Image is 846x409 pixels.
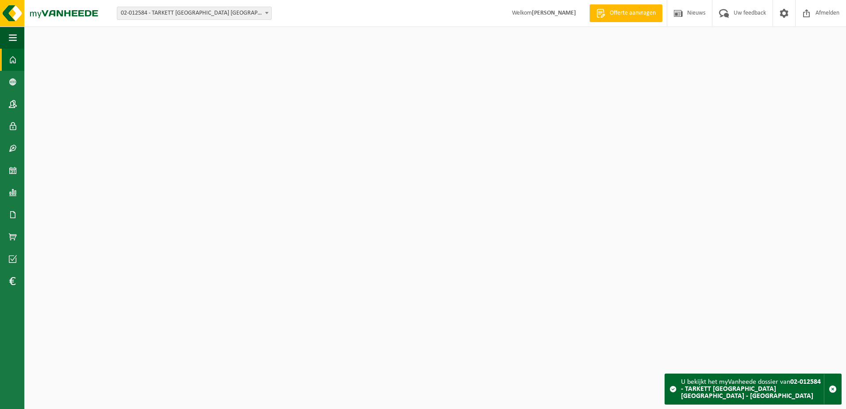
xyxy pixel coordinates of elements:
a: Offerte aanvragen [589,4,662,22]
span: Offerte aanvragen [608,9,658,18]
span: 02-012584 - TARKETT DENDERMONDE NV - DENDERMONDE [117,7,272,20]
strong: 02-012584 - TARKETT [GEOGRAPHIC_DATA] [GEOGRAPHIC_DATA] - [GEOGRAPHIC_DATA] [681,378,821,400]
strong: [PERSON_NAME] [532,10,576,16]
div: U bekijkt het myVanheede dossier van [681,374,824,404]
span: 02-012584 - TARKETT DENDERMONDE NV - DENDERMONDE [117,7,271,19]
